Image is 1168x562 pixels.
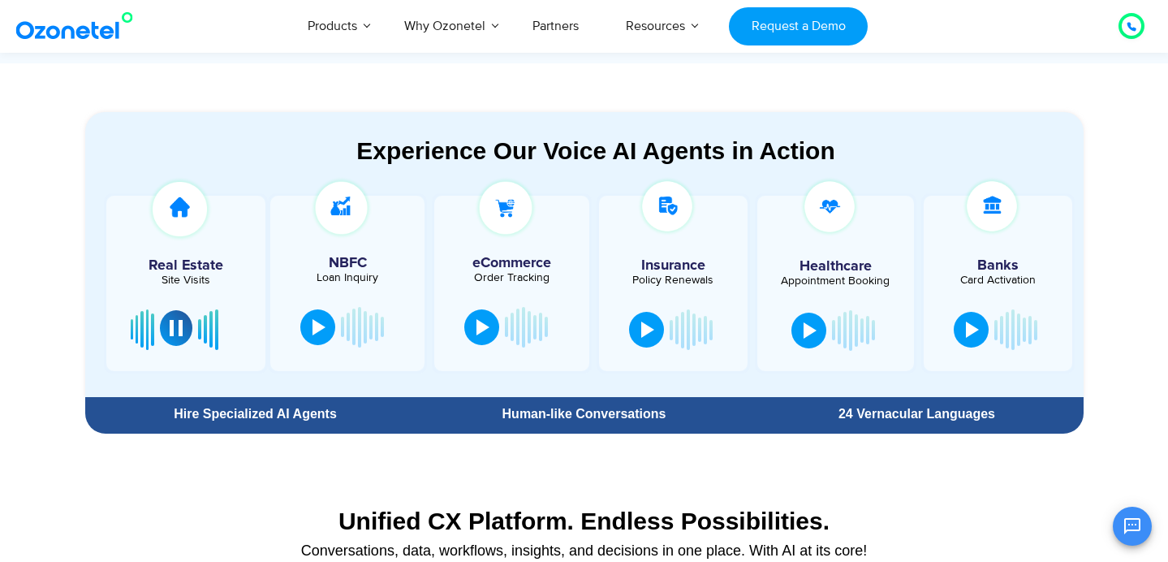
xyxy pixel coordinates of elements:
[278,256,416,270] h5: NBFC
[729,7,868,45] a: Request a Demo
[114,258,257,273] h5: Real Estate
[442,256,580,270] h5: eCommerce
[442,272,580,283] div: Order Tracking
[607,275,739,286] div: Policy Renewals
[932,258,1064,273] h5: Banks
[769,275,902,287] div: Appointment Booking
[769,259,902,274] h5: Healthcare
[758,408,1075,421] div: 24 Vernacular Languages
[114,275,257,286] div: Site Visits
[1113,507,1152,546] button: Open chat
[93,543,1075,558] div: Conversations, data, workflows, insights, and decisions in one place. With AI at its core!
[278,272,416,283] div: Loan Inquiry
[425,408,742,421] div: Human-like Conversations
[932,275,1064,286] div: Card Activation
[101,136,1091,165] div: Experience Our Voice AI Agents in Action
[93,408,418,421] div: Hire Specialized AI Agents
[607,258,739,273] h5: Insurance
[93,507,1075,535] div: Unified CX Platform. Endless Possibilities.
